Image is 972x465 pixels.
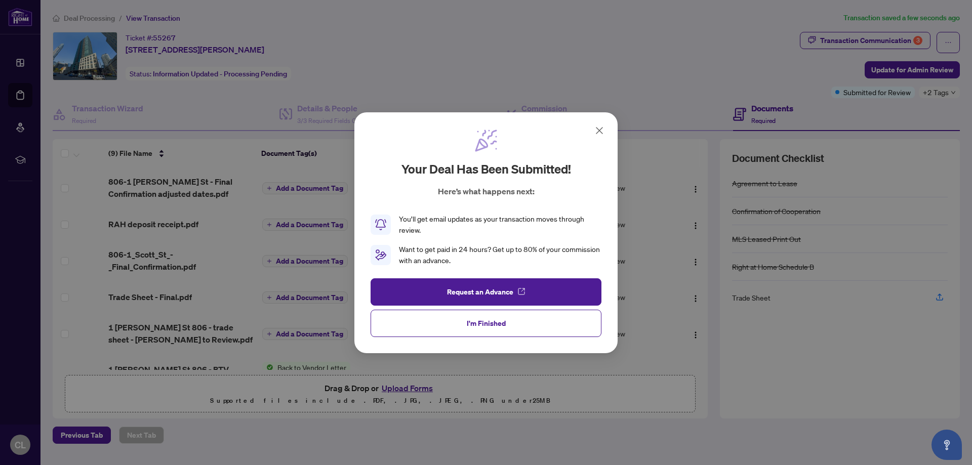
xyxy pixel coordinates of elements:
p: Here’s what happens next: [438,185,535,197]
button: I'm Finished [371,309,601,336]
button: Request an Advance [371,278,601,305]
h2: Your deal has been submitted! [401,161,571,177]
button: Open asap [931,430,962,460]
div: You’ll get email updates as your transaction moves through review. [399,214,601,236]
span: I'm Finished [467,315,506,331]
span: Request an Advance [447,283,513,300]
div: Want to get paid in 24 hours? Get up to 80% of your commission with an advance. [399,244,601,266]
